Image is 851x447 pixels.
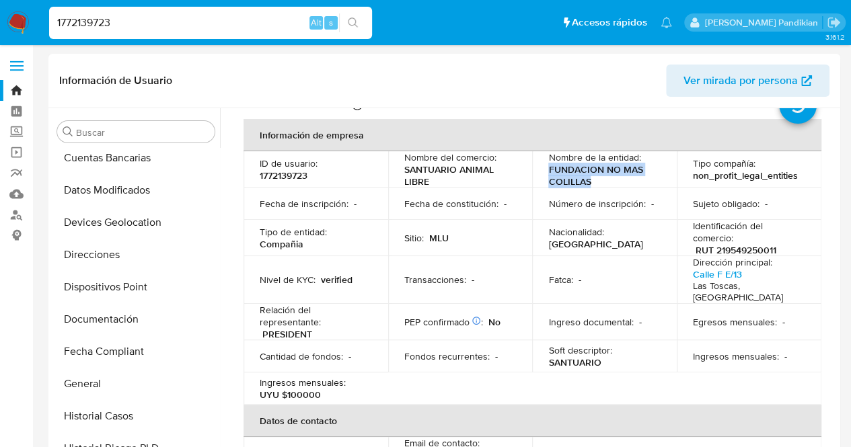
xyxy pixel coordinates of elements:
[651,198,653,210] p: -
[404,163,511,188] p: SANTUARIO ANIMAL LIBRE
[472,274,474,286] p: -
[244,405,821,437] th: Datos de contacto
[666,65,829,97] button: Ver mirada por persona
[693,268,742,281] a: Calle F E/13
[404,232,424,244] p: Sitio :
[329,16,333,29] span: s
[404,151,496,163] p: Nombre del comercio :
[262,328,312,340] p: PRESIDENT
[49,14,372,32] input: Buscar usuario o caso...
[52,400,220,432] button: Historial Casos
[244,119,821,151] th: Información de empresa
[260,274,316,286] p: Nivel de KYC :
[696,244,776,256] p: RUT 219549250011
[404,350,490,362] p: Fondos recurrentes :
[260,376,346,389] p: Ingresos mensuales :
[260,157,318,169] p: ID de usuario :
[495,350,498,362] p: -
[765,198,768,210] p: -
[59,74,172,87] h1: Información de Usuario
[693,157,755,169] p: Tipo compañía :
[260,304,372,328] p: Relación del representante :
[548,316,633,328] p: Ingreso documental :
[548,163,655,188] p: FUNDACION NO MAS COLILLAS
[339,13,367,32] button: search-icon
[548,274,572,286] p: Fatca :
[260,350,343,362] p: Cantidad de fondos :
[52,303,220,335] button: Documentación
[404,316,483,328] p: PEP confirmado :
[693,316,777,328] p: Egresos mensuales :
[404,198,498,210] p: Fecha de constitución :
[548,238,642,250] p: [GEOGRAPHIC_DATA]
[52,142,220,174] button: Cuentas Bancarias
[244,98,348,111] p: Actualizado hace 4 horas
[693,350,779,362] p: Ingresos mensuales :
[548,151,640,163] p: Nombre de la entidad :
[784,350,787,362] p: -
[76,126,209,138] input: Buscar
[52,174,220,206] button: Datos Modificados
[354,198,357,210] p: -
[260,198,348,210] p: Fecha de inscripción :
[504,198,507,210] p: -
[683,65,798,97] span: Ver mirada por persona
[661,17,672,28] a: Notificaciones
[827,15,841,30] a: Salir
[260,226,327,238] p: Tipo de entidad :
[348,350,351,362] p: -
[52,206,220,239] button: Devices Geolocation
[548,356,601,368] p: SANTUARIO
[548,226,603,238] p: Nacionalidad :
[572,15,647,30] span: Accesos rápidos
[693,220,805,244] p: Identificación del comercio :
[260,238,303,250] p: Compañia
[63,126,73,137] button: Buscar
[578,274,581,286] p: -
[321,274,353,286] p: verified
[638,316,641,328] p: -
[548,344,612,356] p: Soft descriptor :
[704,16,822,29] p: agostina.bazzano@mercadolibre.com
[260,389,321,401] p: UYU $100000
[52,271,220,303] button: Dispositivos Point
[693,256,772,268] p: Dirección principal :
[429,232,449,244] p: MLU
[52,368,220,400] button: General
[548,198,645,210] p: Número de inscripción :
[782,316,785,328] p: -
[693,169,798,181] p: non_profit_legal_entities
[52,335,220,368] button: Fecha Compliant
[52,239,220,271] button: Direcciones
[488,316,501,328] p: No
[693,198,760,210] p: Sujeto obligado :
[693,280,800,304] h4: Las Toscas, [GEOGRAPHIC_DATA]
[260,169,307,181] p: 1772139723
[311,16,322,29] span: Alt
[404,274,466,286] p: Transacciones :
